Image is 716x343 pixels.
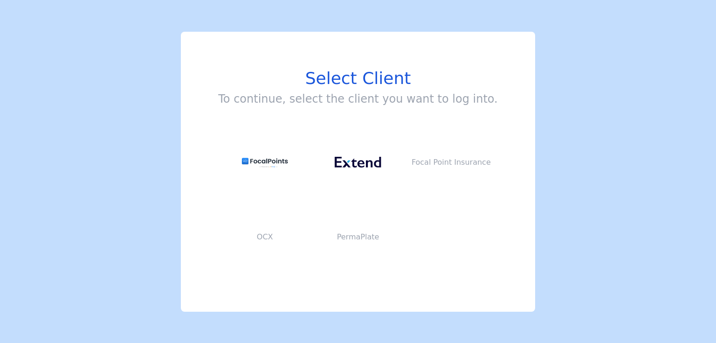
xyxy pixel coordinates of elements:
[218,69,497,88] h1: Select Client
[311,231,405,243] p: PermaPlate
[218,91,497,106] h3: To continue, select the client you want to log into.
[218,231,311,243] p: OCX
[405,125,498,200] button: Focal Point Insurance
[218,200,311,274] button: OCX
[405,157,498,168] p: Focal Point Insurance
[311,200,405,274] button: PermaPlate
